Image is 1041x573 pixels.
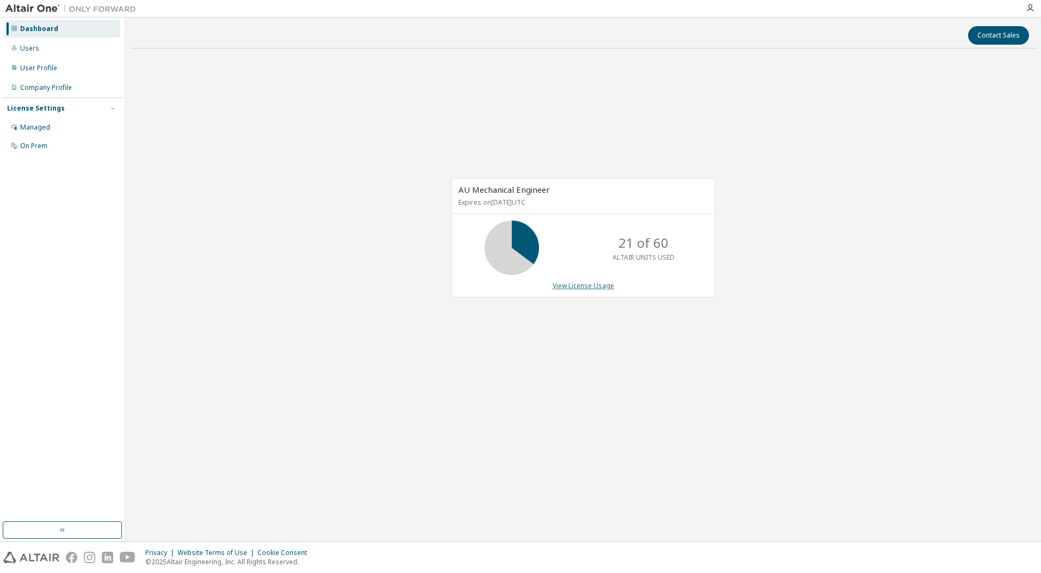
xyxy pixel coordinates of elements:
img: instagram.svg [84,552,95,563]
p: ALTAIR UNITS USED [613,253,675,262]
img: youtube.svg [120,552,136,563]
div: Dashboard [20,25,58,33]
div: Company Profile [20,83,72,92]
button: Contact Sales [968,26,1029,45]
div: Privacy [145,548,177,557]
div: Cookie Consent [258,548,314,557]
div: On Prem [20,142,47,150]
div: User Profile [20,64,57,72]
img: facebook.svg [66,552,77,563]
div: Website Terms of Use [177,548,258,557]
div: Users [20,44,39,53]
a: View License Usage [553,281,614,290]
div: Managed [20,123,50,132]
p: 21 of 60 [619,234,669,252]
img: altair_logo.svg [3,552,59,563]
div: License Settings [7,104,65,113]
span: AU Mechanical Engineer [458,184,550,195]
p: Expires on [DATE] UTC [458,198,706,207]
img: linkedin.svg [102,552,113,563]
img: Altair One [5,3,142,14]
p: © 2025 Altair Engineering, Inc. All Rights Reserved. [145,557,314,566]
